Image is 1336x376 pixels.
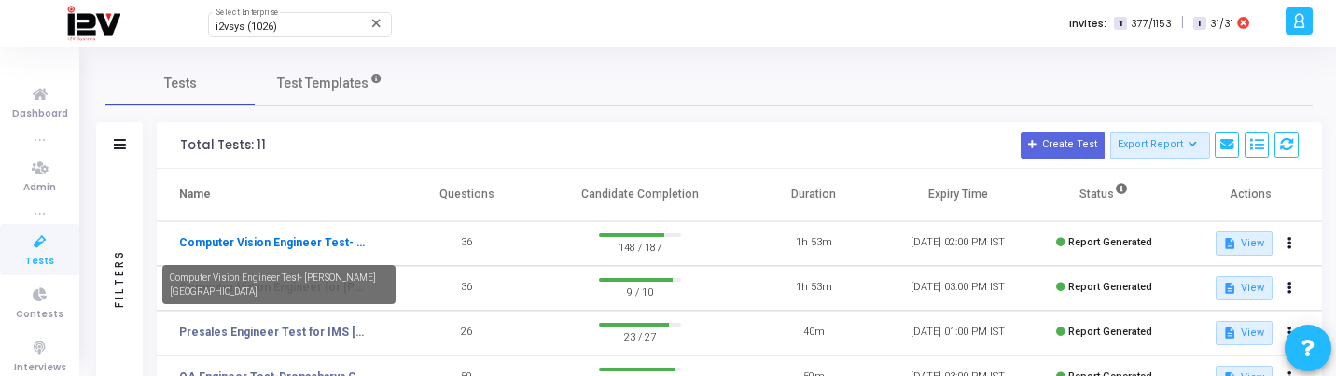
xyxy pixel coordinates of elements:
button: Export Report [1110,132,1210,159]
a: Computer Vision Engineer Test- [PERSON_NAME][GEOGRAPHIC_DATA] [179,234,366,251]
span: 23 / 27 [599,327,682,345]
div: Computer Vision Engineer Test- [PERSON_NAME][GEOGRAPHIC_DATA] [162,265,396,304]
th: Name [157,169,395,221]
label: Invites: [1069,16,1106,32]
mat-icon: description [1223,327,1236,340]
span: Dashboard [12,106,68,122]
th: Status [1030,169,1177,221]
button: View [1216,231,1273,256]
div: Total Tests: 11 [180,138,266,153]
span: Report Generated [1068,236,1152,248]
mat-icon: description [1223,282,1236,295]
span: Admin [23,180,56,196]
span: T [1114,17,1126,31]
span: 31/31 [1210,16,1233,32]
th: Candidate Completion [538,169,741,221]
span: Report Generated [1068,281,1152,293]
button: View [1216,276,1273,300]
td: 36 [395,221,539,266]
span: Interviews [14,360,66,376]
span: Tests [25,254,54,270]
th: Actions [1177,169,1322,221]
span: 9 / 10 [599,282,682,300]
td: 36 [395,266,539,311]
td: 40m [742,311,886,355]
span: Test Templates [277,74,369,93]
td: 26 [395,311,539,355]
td: 1h 53m [742,266,886,311]
td: [DATE] 02:00 PM IST [885,221,1030,266]
button: Create Test [1021,132,1105,159]
th: Expiry Time [885,169,1030,221]
a: Presales Engineer Test for IMS [GEOGRAPHIC_DATA] [179,324,366,341]
span: I [1193,17,1205,31]
mat-icon: description [1223,237,1236,250]
img: logo [66,5,120,42]
td: [DATE] 03:00 PM IST [885,266,1030,311]
td: 1h 53m [742,221,886,266]
td: [DATE] 01:00 PM IST [885,311,1030,355]
span: Tests [164,74,197,93]
span: 377/1153 [1131,16,1172,32]
span: Contests [16,307,63,323]
span: | [1181,13,1184,33]
th: Questions [395,169,539,221]
th: Duration [742,169,886,221]
button: View [1216,321,1273,345]
mat-icon: Clear [369,16,384,31]
span: Report Generated [1068,326,1152,338]
span: 148 / 187 [599,237,682,256]
span: i2vsys (1026) [216,21,277,33]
